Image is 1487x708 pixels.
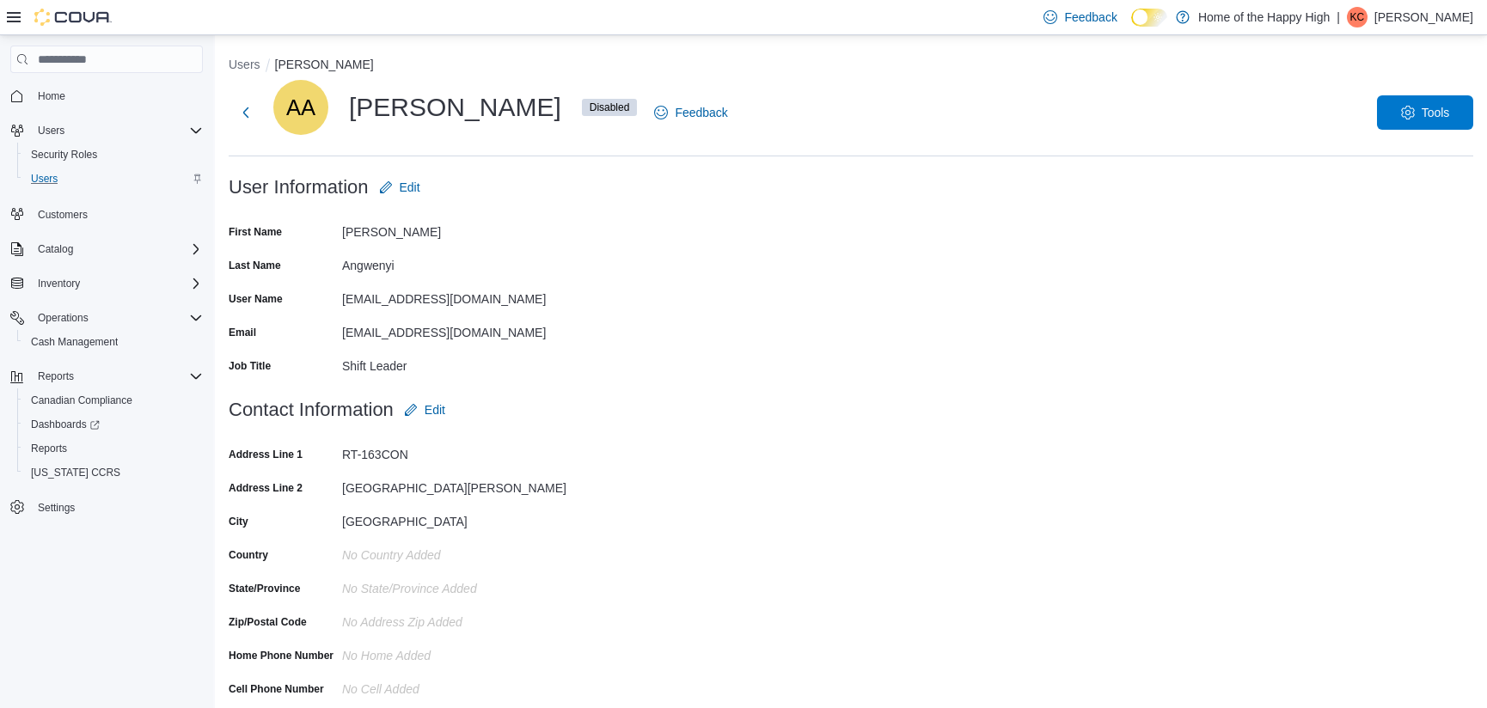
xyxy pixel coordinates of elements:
label: Home Phone Number [229,649,334,662]
span: Feedback [1064,9,1117,26]
span: Dark Mode [1131,27,1132,27]
button: Catalog [31,239,80,259]
span: Users [24,168,203,189]
span: Home [38,89,65,103]
span: Settings [38,501,75,515]
a: Home [31,86,72,107]
span: Disabled [590,100,630,115]
span: Security Roles [31,148,97,162]
button: Reports [17,436,210,461]
button: Users [3,119,210,143]
span: Home [31,85,203,107]
label: Zip/Postal Code [229,615,307,629]
span: Security Roles [24,144,203,165]
nav: Complex example [10,76,203,565]
a: [US_STATE] CCRS [24,462,127,483]
span: Users [31,120,203,141]
span: Customers [31,203,203,224]
span: Cash Management [24,332,203,352]
span: Operations [31,308,203,328]
span: Feedback [675,104,727,121]
button: Home [3,83,210,108]
button: Cash Management [17,330,210,354]
span: Reports [24,438,203,459]
span: Washington CCRS [24,462,203,483]
span: Catalog [31,239,203,259]
label: Address Line 1 [229,448,303,461]
span: AA [286,80,315,135]
span: Reports [38,369,74,383]
span: Dashboards [31,418,100,431]
p: Home of the Happy High [1198,7,1330,27]
a: Dashboards [17,412,210,436]
img: Cova [34,9,112,26]
button: Customers [3,201,210,226]
button: Reports [31,366,81,387]
button: Edit [397,393,452,427]
a: Reports [24,438,74,459]
div: No Address Zip added [342,608,572,629]
div: [GEOGRAPHIC_DATA] [342,508,572,528]
div: [GEOGRAPHIC_DATA][PERSON_NAME] [342,474,572,495]
button: Inventory [3,272,210,296]
span: KC [1350,7,1365,27]
button: Edit [372,170,427,204]
div: [PERSON_NAME] [273,80,637,135]
span: Users [31,172,58,186]
button: [US_STATE] CCRS [17,461,210,485]
button: Operations [31,308,95,328]
span: Canadian Compliance [24,390,203,411]
button: Canadian Compliance [17,388,210,412]
span: Operations [38,311,89,325]
div: No Country Added [342,541,572,562]
button: Catalog [3,237,210,261]
a: Feedback [647,95,734,130]
div: [EMAIL_ADDRESS][DOMAIN_NAME] [342,319,572,339]
h3: Contact Information [229,400,394,420]
span: Tools [1422,104,1450,121]
span: Inventory [38,277,80,290]
button: Reports [3,364,210,388]
label: City [229,515,248,528]
div: RT-163CON [342,441,572,461]
div: No State/Province Added [342,575,572,595]
span: Canadian Compliance [31,394,132,407]
p: [PERSON_NAME] [1374,7,1473,27]
button: Users [229,58,260,71]
div: Angwenyi [342,252,572,272]
a: Customers [31,204,95,225]
a: Dashboards [24,414,107,435]
span: Reports [31,366,203,387]
label: State/Province [229,582,300,595]
a: Security Roles [24,144,104,165]
button: Operations [3,306,210,330]
button: Settings [3,495,210,520]
span: Disabled [582,99,638,116]
div: Shift Leader [342,352,572,373]
button: [PERSON_NAME] [275,58,374,71]
h3: User Information [229,177,369,198]
label: Address Line 2 [229,481,303,495]
span: Edit [425,401,445,418]
span: Customers [38,208,88,222]
div: [EMAIL_ADDRESS][DOMAIN_NAME] [342,285,572,306]
a: Users [24,168,64,189]
a: Cash Management [24,332,125,352]
label: Email [229,326,256,339]
div: No Home added [342,642,572,662]
label: Cell Phone Number [229,682,324,696]
label: User Name [229,292,283,306]
span: Dashboards [24,414,203,435]
label: Job Title [229,359,271,373]
span: Users [38,124,64,137]
span: Cash Management [31,335,118,349]
label: Country [229,548,268,562]
span: Reports [31,442,67,455]
span: [US_STATE] CCRS [31,466,120,479]
a: Settings [31,497,82,518]
p: | [1337,7,1340,27]
button: Users [17,167,210,191]
button: Users [31,120,71,141]
a: Canadian Compliance [24,390,139,411]
span: Inventory [31,273,203,294]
